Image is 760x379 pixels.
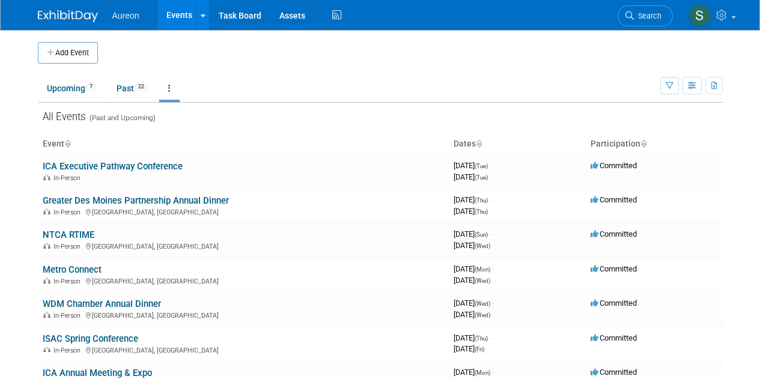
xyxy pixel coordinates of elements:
[53,277,84,285] span: In-Person
[476,139,482,148] a: Sort by Start Date
[454,344,484,353] span: [DATE]
[454,172,488,181] span: [DATE]
[591,368,637,377] span: Committed
[475,163,488,169] span: (Tue)
[475,231,488,238] span: (Sun)
[38,103,723,127] div: All Events
[43,368,152,378] a: ICA Annual Meeting & Expo
[454,264,494,273] span: [DATE]
[475,277,490,284] span: (Wed)
[43,207,444,216] div: [GEOGRAPHIC_DATA], [GEOGRAPHIC_DATA]
[112,11,139,20] span: Aureon
[108,77,157,100] a: Past22
[492,299,494,308] span: -
[454,207,488,216] span: [DATE]
[490,229,491,238] span: -
[43,345,444,354] div: [GEOGRAPHIC_DATA], [GEOGRAPHIC_DATA]
[475,208,488,215] span: (Thu)
[64,139,70,148] a: Sort by Event Name
[475,335,488,342] span: (Thu)
[53,347,84,354] span: In-Person
[591,299,637,308] span: Committed
[53,174,84,182] span: In-Person
[43,333,138,344] a: ISAC Spring Conference
[53,243,84,250] span: In-Person
[591,161,637,170] span: Committed
[475,369,490,376] span: (Mon)
[43,243,50,249] img: In-Person Event
[492,264,494,273] span: -
[454,276,490,285] span: [DATE]
[43,195,229,206] a: Greater Des Moines Partnership Annual Dinner
[43,174,50,180] img: In-Person Event
[454,299,494,308] span: [DATE]
[490,161,491,170] span: -
[492,368,494,377] span: -
[53,312,84,320] span: In-Person
[591,195,637,204] span: Committed
[53,208,84,216] span: In-Person
[43,161,183,172] a: ICA Executive Pathway Conference
[43,299,161,309] a: WDM Chamber Annual Dinner
[43,277,50,283] img: In-Person Event
[43,208,50,214] img: In-Person Event
[43,276,444,285] div: [GEOGRAPHIC_DATA], [GEOGRAPHIC_DATA]
[86,82,96,91] span: 7
[586,134,723,154] th: Participation
[38,10,98,22] img: ExhibitDay
[43,264,102,275] a: Metro Connect
[475,346,484,353] span: (Fri)
[475,174,488,181] span: (Tue)
[38,77,105,100] a: Upcoming7
[43,312,50,318] img: In-Person Event
[86,114,156,122] span: (Past and Upcoming)
[591,264,637,273] span: Committed
[475,266,490,273] span: (Mon)
[454,161,491,170] span: [DATE]
[640,139,646,148] a: Sort by Participation Type
[490,333,491,342] span: -
[43,229,94,240] a: NTCA RTIME
[475,300,490,307] span: (Wed)
[454,241,490,250] span: [DATE]
[454,333,491,342] span: [DATE]
[454,310,490,319] span: [DATE]
[490,195,491,204] span: -
[43,241,444,250] div: [GEOGRAPHIC_DATA], [GEOGRAPHIC_DATA]
[38,42,98,64] button: Add Event
[475,243,490,249] span: (Wed)
[454,368,494,377] span: [DATE]
[449,134,586,154] th: Dates
[689,4,711,27] img: Sophia Millang
[454,195,491,204] span: [DATE]
[135,82,148,91] span: 22
[43,310,444,320] div: [GEOGRAPHIC_DATA], [GEOGRAPHIC_DATA]
[38,134,449,154] th: Event
[634,11,661,20] span: Search
[591,333,637,342] span: Committed
[475,312,490,318] span: (Wed)
[43,347,50,353] img: In-Person Event
[591,229,637,238] span: Committed
[475,197,488,204] span: (Thu)
[454,229,491,238] span: [DATE]
[618,5,673,26] a: Search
